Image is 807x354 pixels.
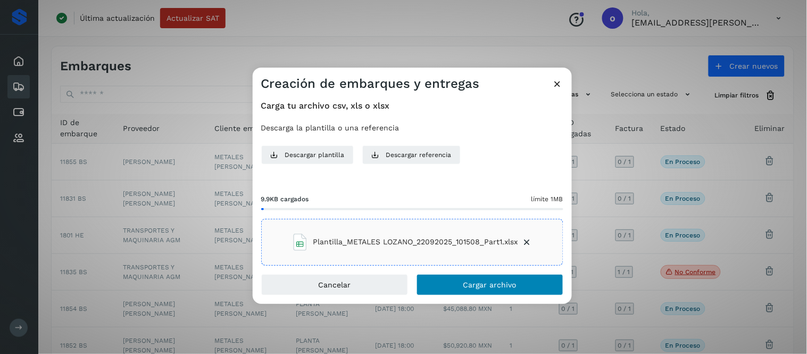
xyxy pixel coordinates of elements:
[531,194,563,204] span: límite 1MB
[362,145,461,164] button: Descargar referencia
[463,281,517,289] span: Cargar archivo
[261,101,563,111] h4: Carga tu archivo csv, xls o xlsx
[318,281,351,289] span: Cancelar
[261,194,309,204] span: 9.9KB cargados
[261,274,408,295] button: Cancelar
[261,124,563,133] p: Descarga la plantilla o una referencia
[386,150,452,160] span: Descargar referencia
[313,236,518,248] span: Plantilla_METALES LOZANO_22092025_101508_Part1.xlsx
[261,76,480,92] h3: Creación de embarques y entregas
[285,150,345,160] span: Descargar plantilla
[417,274,563,295] button: Cargar archivo
[261,145,354,164] button: Descargar plantilla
